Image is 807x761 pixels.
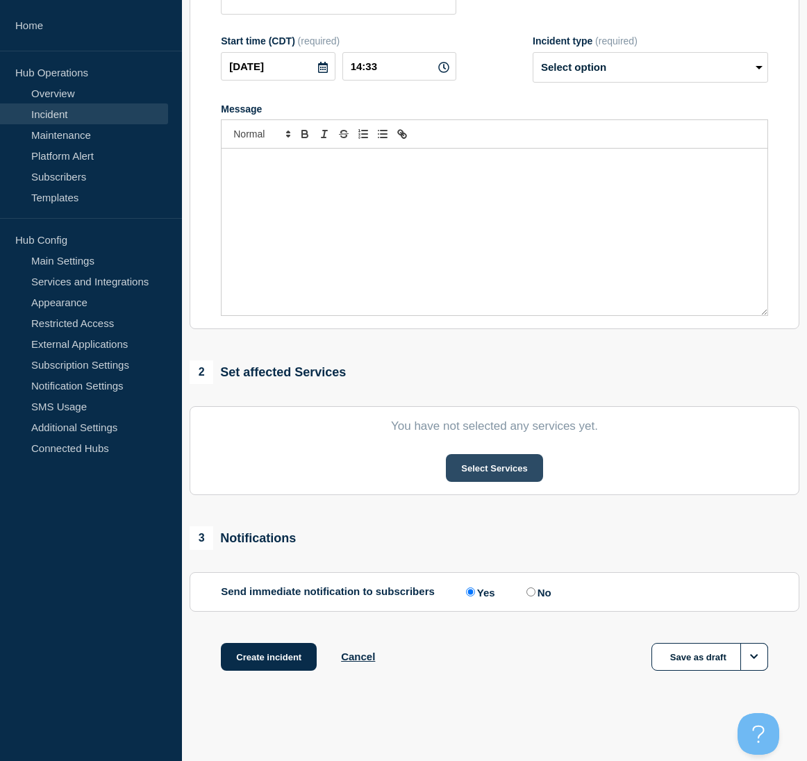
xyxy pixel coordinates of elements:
button: Toggle bold text [295,126,315,142]
span: 2 [190,360,213,384]
div: Send immediate notification to subscribers [221,585,768,599]
p: Send immediate notification to subscribers [221,585,435,599]
select: Incident type [533,52,768,83]
label: Yes [463,585,495,599]
button: Toggle ordered list [353,126,373,142]
button: Create incident [221,643,317,671]
button: Toggle italic text [315,126,334,142]
iframe: Help Scout Beacon - Open [738,713,779,755]
button: Toggle strikethrough text [334,126,353,142]
input: HH:MM [342,52,456,81]
input: No [526,587,535,596]
span: 3 [190,526,213,550]
span: Font size [227,126,295,142]
button: Toggle bulleted list [373,126,392,142]
button: Cancel [341,651,375,662]
div: Set affected Services [190,360,346,384]
p: You have not selected any services yet. [221,419,768,433]
button: Options [740,643,768,671]
div: Message [222,149,767,315]
input: Yes [466,587,475,596]
div: Notifications [190,526,296,550]
span: (required) [595,35,638,47]
div: Start time (CDT) [221,35,456,47]
button: Save as draft [651,643,768,671]
div: Message [221,103,768,115]
span: (required) [298,35,340,47]
button: Select Services [446,454,542,482]
button: Toggle link [392,126,412,142]
label: No [523,585,551,599]
input: YYYY-MM-DD [221,52,335,81]
div: Incident type [533,35,768,47]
